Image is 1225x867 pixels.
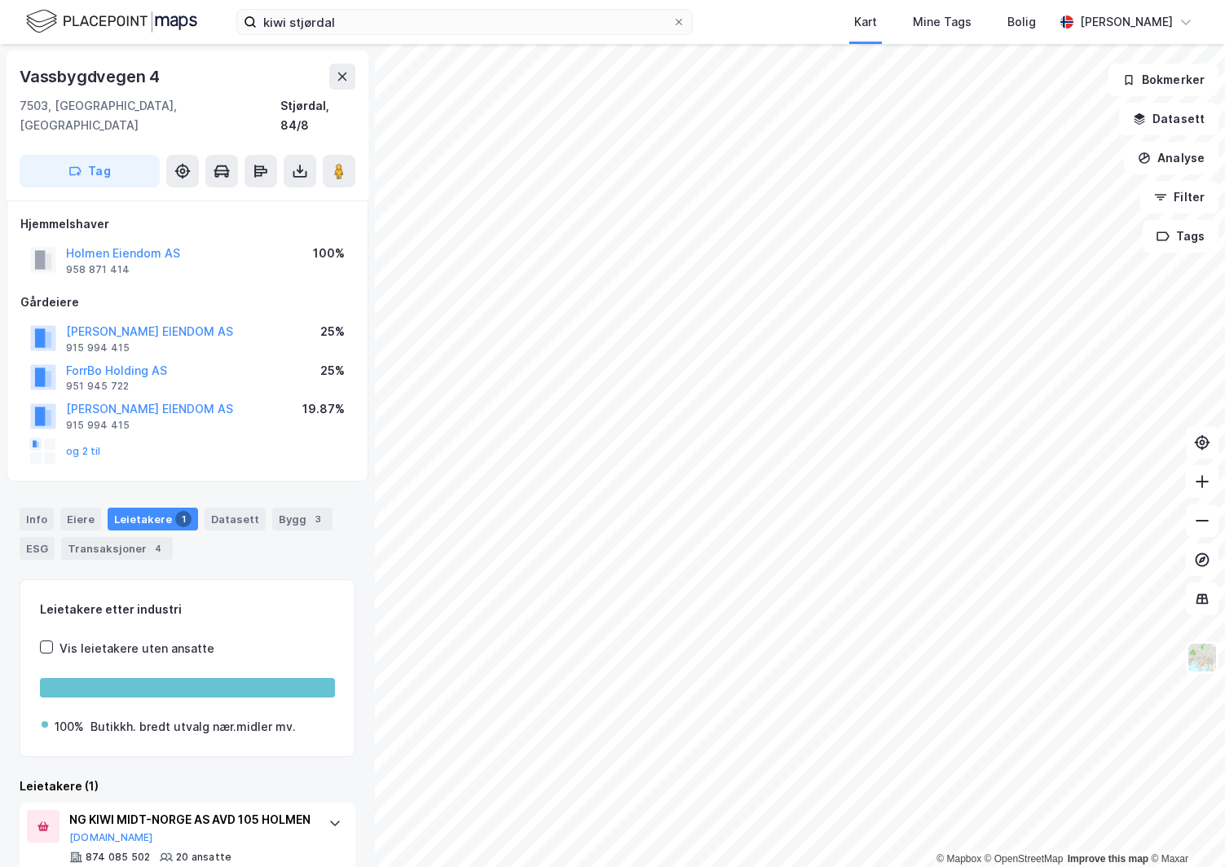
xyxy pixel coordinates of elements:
div: 7503, [GEOGRAPHIC_DATA], [GEOGRAPHIC_DATA] [20,96,280,135]
button: Bokmerker [1108,64,1218,96]
a: OpenStreetMap [985,853,1064,865]
div: Leietakere [108,508,198,530]
a: Mapbox [936,853,981,865]
div: Info [20,508,54,530]
div: 3 [310,511,326,527]
div: Gårdeiere [20,293,355,312]
div: Leietakere (1) [20,777,355,796]
input: Søk på adresse, matrikkel, gårdeiere, leietakere eller personer [257,10,672,34]
div: 100% [55,717,84,737]
button: Tags [1143,220,1218,253]
img: logo.f888ab2527a4732fd821a326f86c7f29.svg [26,7,197,36]
div: 951 945 722 [66,380,129,393]
button: Analyse [1124,142,1218,174]
img: Z [1187,642,1218,673]
div: 1 [175,511,192,527]
a: Improve this map [1068,853,1148,865]
div: 958 871 414 [66,263,130,276]
div: 4 [150,540,166,557]
iframe: Chat Widget [1143,789,1225,867]
div: Leietakere etter industri [40,600,335,619]
div: 874 085 502 [86,851,150,864]
div: ESG [20,537,55,560]
div: Kart [854,12,877,32]
div: Eiere [60,508,101,530]
div: 25% [320,361,345,381]
div: Butikkh. bredt utvalg nær.midler mv. [90,717,296,737]
div: Hjemmelshaver [20,214,355,234]
div: Transaksjoner [61,537,173,560]
div: Mine Tags [913,12,972,32]
button: Datasett [1119,103,1218,135]
div: 915 994 415 [66,341,130,354]
div: Vassbygdvegen 4 [20,64,163,90]
button: Tag [20,155,160,187]
div: NG KIWI MIDT-NORGE AS AVD 105 HOLMEN [69,810,312,830]
div: 100% [313,244,345,263]
div: Bygg [272,508,333,530]
div: Datasett [205,508,266,530]
div: 25% [320,322,345,341]
div: 915 994 415 [66,419,130,432]
div: Stjørdal, 84/8 [280,96,355,135]
button: [DOMAIN_NAME] [69,831,153,844]
div: Vis leietakere uten ansatte [59,639,214,658]
div: Bolig [1007,12,1036,32]
div: 20 ansatte [176,851,231,864]
button: Filter [1140,181,1218,213]
div: [PERSON_NAME] [1080,12,1173,32]
div: 19.87% [302,399,345,419]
